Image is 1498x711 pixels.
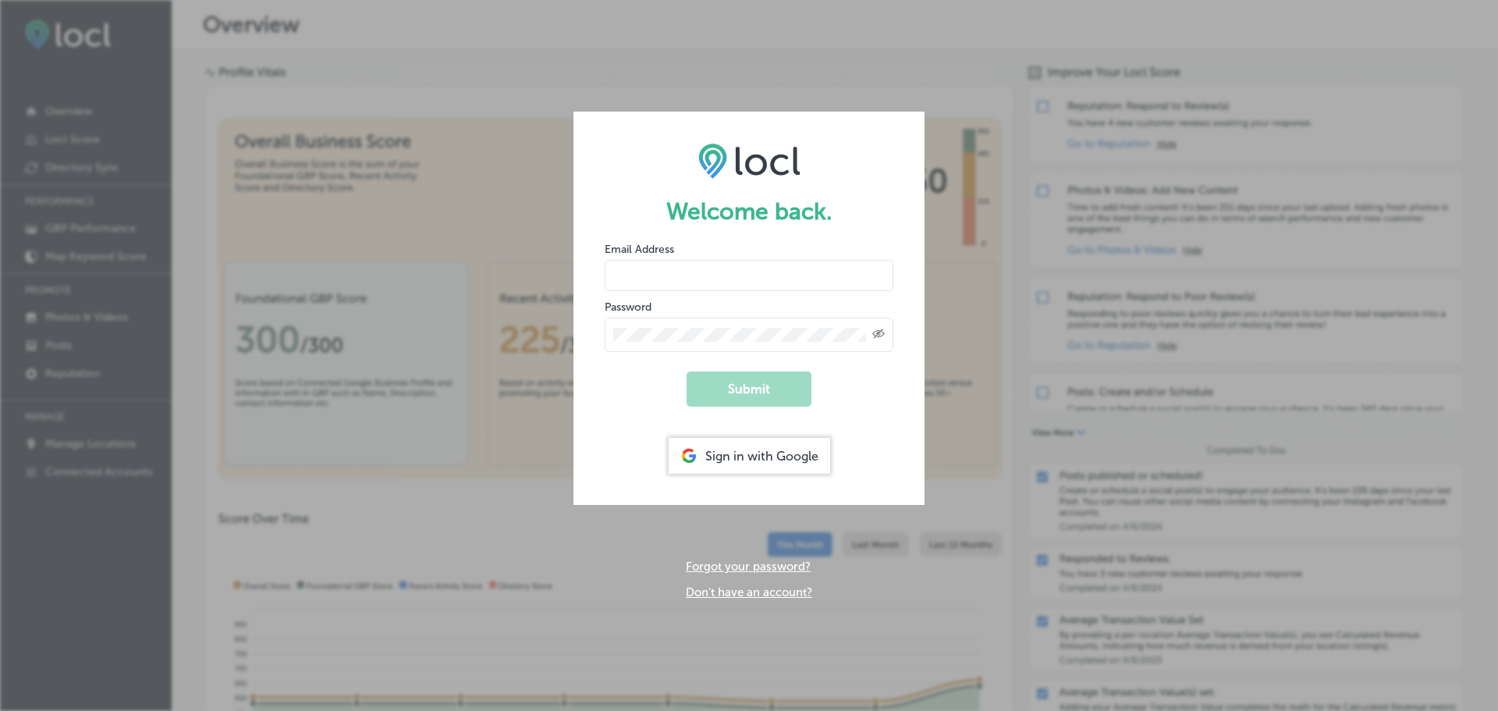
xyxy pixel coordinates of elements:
[686,585,812,599] a: Don't have an account?
[686,560,811,574] a: Forgot your password?
[605,197,893,226] h1: Welcome back.
[605,243,674,256] label: Email Address
[669,438,830,474] div: Sign in with Google
[605,300,651,314] label: Password
[872,328,885,342] span: Toggle password visibility
[687,371,811,407] button: Submit
[698,143,800,179] img: LOCL logo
